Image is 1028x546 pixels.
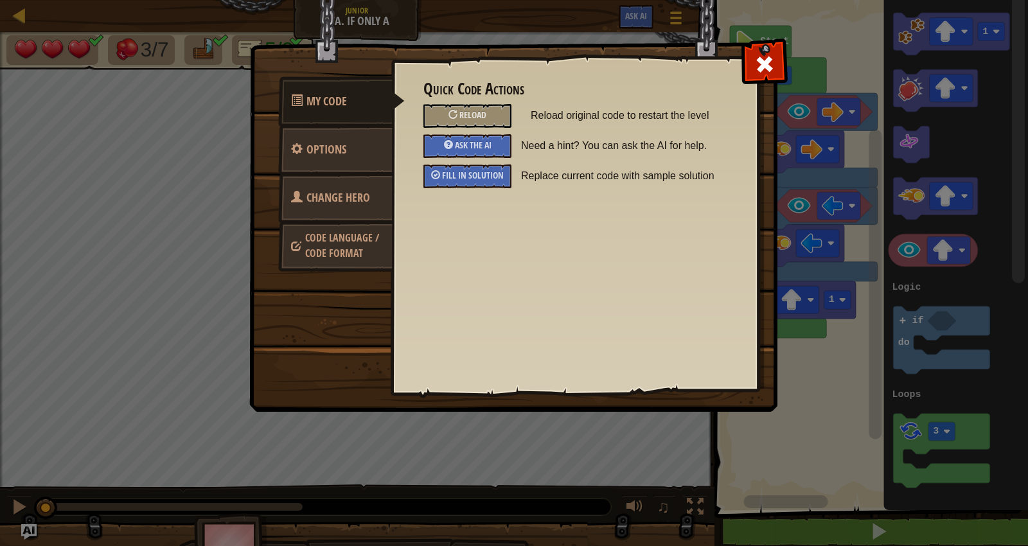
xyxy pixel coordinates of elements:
[278,125,393,175] a: Options
[423,104,511,128] div: Reload original code to restart the level
[521,164,736,188] span: Replace current code with sample solution
[306,141,346,157] span: Configure settings
[423,164,511,188] div: Fill in solution
[423,80,726,98] h3: Quick Code Actions
[423,134,511,158] div: Ask the AI
[306,189,370,206] span: Choose hero, language
[521,134,736,157] span: Need a hint? You can ask the AI for help.
[278,76,405,127] a: My Code
[531,104,726,127] span: Reload original code to restart the level
[442,169,504,181] span: Fill in solution
[305,231,379,260] span: Choose hero, language
[459,109,486,121] span: Reload
[455,139,492,151] span: Ask the AI
[306,93,347,109] span: Quick Code Actions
